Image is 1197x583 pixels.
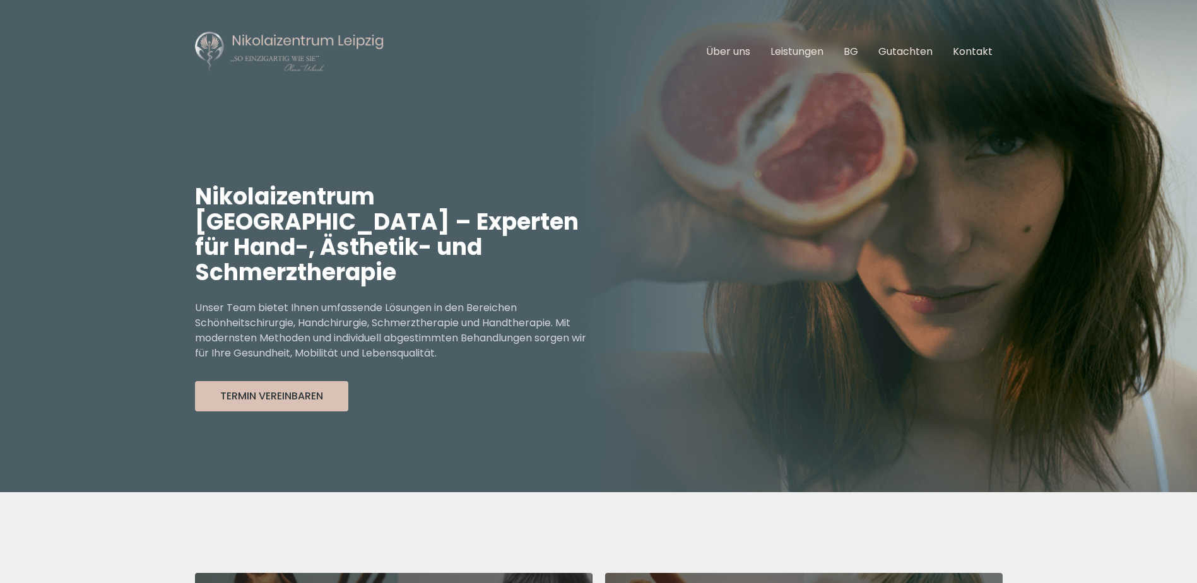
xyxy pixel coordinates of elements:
[770,44,823,59] a: Leistungen
[706,44,750,59] a: Über uns
[195,30,384,73] img: Nikolaizentrum Leipzig Logo
[195,381,348,411] button: Termin Vereinbaren
[195,300,599,361] p: Unser Team bietet Ihnen umfassende Lösungen in den Bereichen Schönheitschirurgie, Handchirurgie, ...
[195,184,599,285] h1: Nikolaizentrum [GEOGRAPHIC_DATA] – Experten für Hand-, Ästhetik- und Schmerztherapie
[878,44,933,59] a: Gutachten
[953,44,993,59] a: Kontakt
[844,44,858,59] a: BG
